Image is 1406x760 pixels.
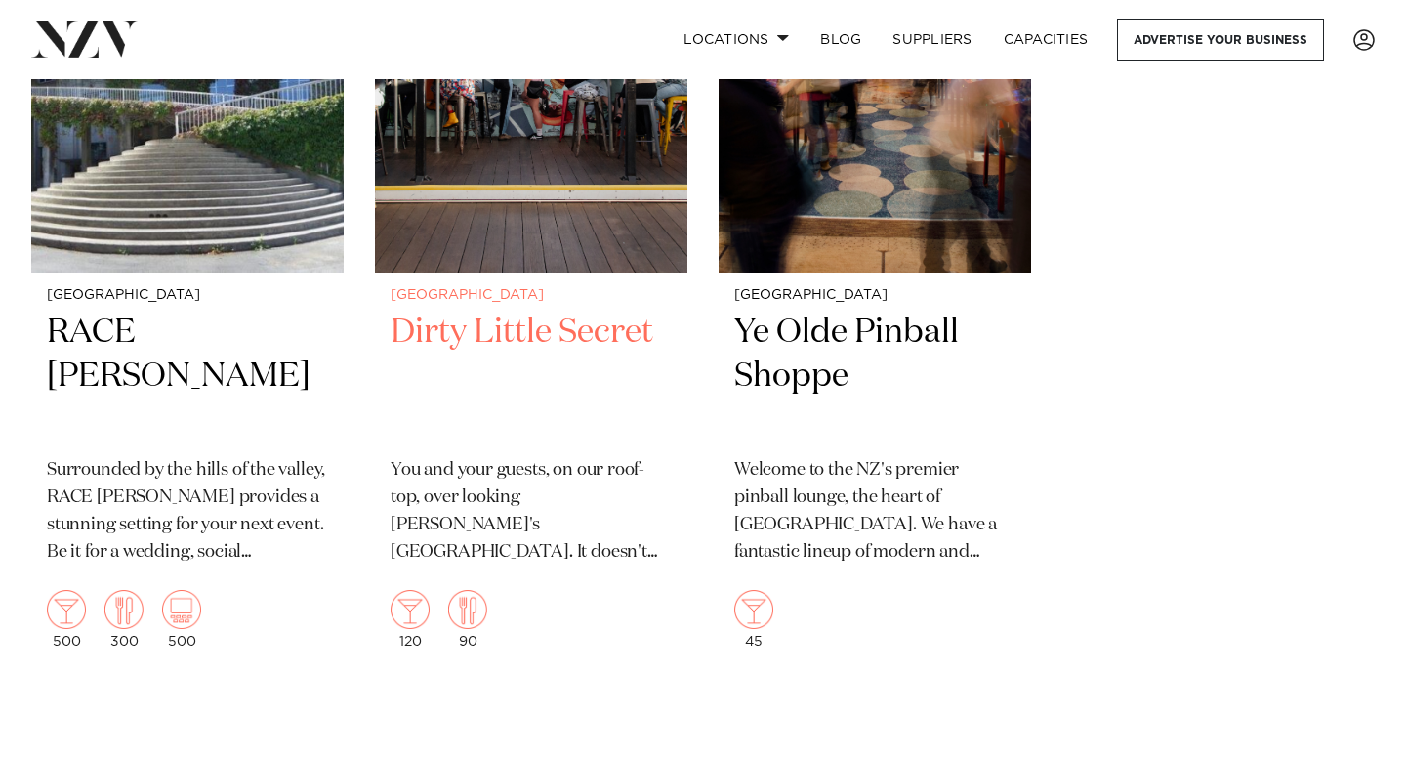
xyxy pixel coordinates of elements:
h2: RACE [PERSON_NAME] [47,311,328,443]
div: 300 [104,590,144,649]
small: [GEOGRAPHIC_DATA] [391,288,672,303]
p: Welcome to the NZ's premier pinball lounge, the heart of [GEOGRAPHIC_DATA]. We have a fantastic l... [734,457,1015,567]
a: Locations [668,19,805,61]
div: 45 [734,590,773,649]
img: dining.png [448,590,487,629]
div: 90 [448,590,487,649]
div: 500 [47,590,86,649]
img: cocktail.png [47,590,86,629]
h2: Ye Olde Pinball Shoppe [734,311,1015,443]
p: You and your guests, on our roof-top, over looking [PERSON_NAME]'s [GEOGRAPHIC_DATA]. It doesn't ... [391,457,672,567]
p: Surrounded by the hills of the valley, RACE [PERSON_NAME] provides a stunning setting for your ne... [47,457,328,567]
small: [GEOGRAPHIC_DATA] [734,288,1015,303]
img: cocktail.png [391,590,430,629]
a: BLOG [805,19,877,61]
div: 120 [391,590,430,649]
img: theatre.png [162,590,201,629]
a: SUPPLIERS [877,19,987,61]
div: 500 [162,590,201,649]
h2: Dirty Little Secret [391,311,672,443]
img: cocktail.png [734,590,773,629]
small: [GEOGRAPHIC_DATA] [47,288,328,303]
img: dining.png [104,590,144,629]
img: nzv-logo.png [31,21,138,57]
a: Capacities [988,19,1104,61]
a: Advertise your business [1117,19,1324,61]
